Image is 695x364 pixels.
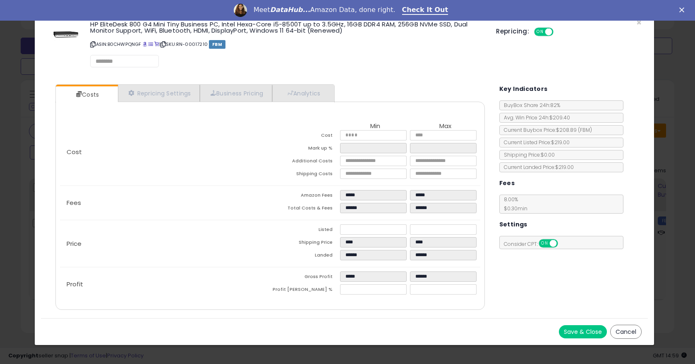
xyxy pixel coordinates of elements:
[143,41,147,48] a: BuyBox page
[679,7,688,12] div: Close
[340,123,410,130] th: Min
[500,102,560,109] span: BuyBox Share 24h: 82%
[636,17,642,29] span: ×
[500,114,570,121] span: Avg. Win Price 24h: $209.40
[272,85,333,102] a: Analytics
[610,325,642,339] button: Cancel
[270,169,340,181] td: Shipping Costs
[552,29,566,36] span: OFF
[535,29,545,36] span: ON
[270,271,340,284] td: Gross Profit
[270,130,340,143] td: Cost
[200,85,272,102] a: Business Pricing
[500,164,574,171] span: Current Landed Price: $219.00
[270,156,340,169] td: Additional Costs
[500,139,570,146] span: Current Listed Price: $219.00
[499,84,548,94] h5: Key Indicators
[254,6,395,14] div: Meet Amazon Data, done right.
[90,38,484,51] p: ASIN: B0CHWPQNGF | SKU: RN-00017210
[556,126,592,133] span: $208.89
[56,86,117,103] a: Costs
[270,237,340,250] td: Shipping Price
[270,224,340,237] td: Listed
[496,28,529,35] h5: Repricing:
[149,41,153,48] a: All offer listings
[60,200,270,206] p: Fees
[500,196,527,212] span: 8.00 %
[556,240,570,247] span: OFF
[60,281,270,288] p: Profit
[60,240,270,247] p: Price
[53,21,78,46] img: 31IxLk1-T3L._SL60_.jpg
[500,126,592,133] span: Current Buybox Price:
[499,219,527,230] h5: Settings
[90,21,484,33] h3: HP EliteDesk 800 G4 Mini Tiny Business PC, Intel Hexa-Core i5-8500T up to 3.5GHz, 16GB DDR4 RAM, ...
[578,126,592,133] span: ( FBM )
[500,151,555,158] span: Shipping Price: $0.00
[270,284,340,297] td: Profit [PERSON_NAME] %
[60,149,270,155] p: Cost
[559,325,607,338] button: Save & Close
[154,41,159,48] a: Your listing only
[118,85,200,102] a: Repricing Settings
[209,40,225,49] span: FBM
[270,190,340,203] td: Amazon Fees
[270,6,310,14] i: DataHub...
[234,4,247,17] img: Profile image for Georgie
[270,250,340,263] td: Landed
[500,205,527,212] span: $0.30 min
[270,203,340,216] td: Total Costs & Fees
[270,143,340,156] td: Mark up %
[499,178,515,188] h5: Fees
[410,123,480,130] th: Max
[539,240,550,247] span: ON
[402,6,448,15] a: Check It Out
[500,240,569,247] span: Consider CPT:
